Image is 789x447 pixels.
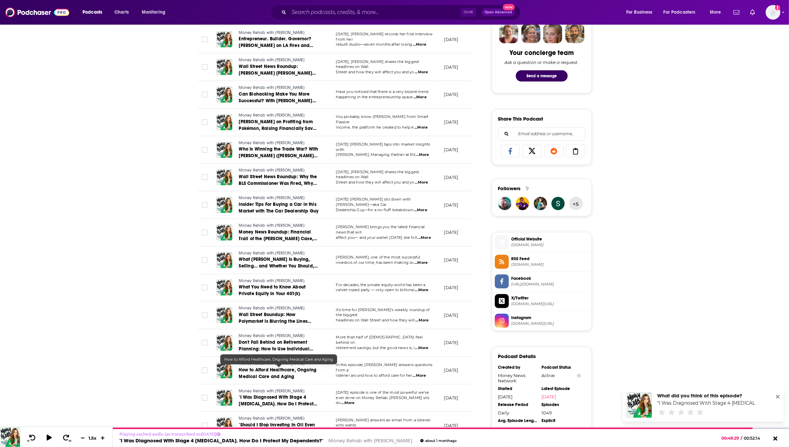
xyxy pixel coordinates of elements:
img: Sydney Profile [499,24,518,43]
a: Money Rehab with [PERSON_NAME] [239,223,319,229]
span: For decades, the private equity world has been a [336,282,426,287]
span: [PERSON_NAME] on Profiting from Pokémon, Raising Financially Savvy Kids and Lean Learning [239,119,318,138]
span: Monitoring [142,8,165,17]
span: Money Rehab with [PERSON_NAME] [239,141,305,145]
span: ...More [415,180,428,185]
img: flaevbeatz [516,197,529,210]
button: open menu [622,7,661,18]
div: Search podcasts, credits, & more... [277,5,527,20]
span: Don't Fall Behind on Retirement Planning: How to Use Individual Retirement Accounts (IRAs) Like a... [239,339,313,365]
div: Ask a question or make a request. [505,60,579,65]
span: ever done on Money Rehab. [PERSON_NAME] sits do [336,395,430,405]
span: Wall Street News Roundup: [PERSON_NAME] [PERSON_NAME] and [PERSON_NAME] on the Path to IPO, Why E... [239,64,317,103]
span: ...More [341,400,354,406]
a: Money Rehab with [PERSON_NAME] [239,57,319,63]
span: RSS Feed [511,256,589,262]
a: Money Rehab with [PERSON_NAME] [239,30,319,36]
span: For Business [626,8,653,17]
a: Money News Roundup: Financial Trail of the [PERSON_NAME] Case, Meme Stocks Are Back and Bad News ... [239,229,319,242]
span: Can Biohacking Make You More Successful? With [PERSON_NAME] [PERSON_NAME] [239,91,316,110]
span: Logged in as angelahattar [766,5,780,20]
div: Search followers [498,127,585,141]
span: "I Was Diagnosed With Stage 4 [MEDICAL_DATA]. How Do I Protect My Dependents?" [239,394,317,413]
span: Money Rehab with [PERSON_NAME] [239,361,305,366]
span: Instagram [511,315,589,321]
div: Your concierge team [509,49,574,57]
span: Toggle select row [202,229,208,235]
a: Official Website[DOMAIN_NAME] [495,235,589,249]
a: Don't Fall Behind on Retirement Planning: How to Use Individual Retirement Accounts (IRAs) Like a... [239,339,319,352]
span: Street and how they will affect you and yo [336,180,414,185]
a: RSS Feed[DOMAIN_NAME] [495,255,589,269]
span: Money Rehab with [PERSON_NAME] [239,196,305,200]
a: Wall Street News Roundup: [PERSON_NAME] [PERSON_NAME] and [PERSON_NAME] on the Path to IPO, Why E... [239,63,319,77]
span: [PERSON_NAME], one of the most successful [336,255,421,259]
button: open menu [659,7,705,18]
span: ...More [416,152,429,158]
span: Money Rehab with [PERSON_NAME] [239,333,305,338]
span: Money Rehab with [PERSON_NAME] [239,58,305,62]
span: Toggle select row [202,395,208,401]
span: What [PERSON_NAME] Is Buying, Selling… and Whether You Should, Too [239,256,318,275]
span: "Should I Stop Investing In Oil Even Though It Makes Me Money?" [239,422,315,434]
span: Toggle select row [202,257,208,263]
img: promoter95 [498,197,511,210]
span: ...More [418,235,431,240]
span: 30 [69,440,72,442]
img: Jon Profile [565,24,584,43]
span: instagram.com/moneyrehabshow [511,321,589,326]
span: ...More [415,345,428,351]
span: Ctrl K [461,8,476,17]
p: [DATE] [444,229,459,235]
span: How to Afford Healthcare, Ongoing Medical Care and Aging [239,367,317,379]
span: Money Rehab with [PERSON_NAME] [239,416,305,421]
div: Started [498,386,537,391]
span: Toggle select row [202,340,208,346]
button: open menu [137,7,174,18]
a: Entrepreneur. Builder. Governor? [PERSON_NAME] on LA Fires and Running Government Like a Business [239,36,319,49]
span: [DATE] [PERSON_NAME] sits down with [PERSON_NAME]—aka Car [336,197,411,207]
span: Podcasts [83,8,102,17]
a: Share on Reddit [544,145,564,157]
a: Charts [110,7,133,18]
span: New [503,4,515,10]
a: Money Rehab with [PERSON_NAME] [239,195,319,201]
a: santikasiska929 [551,197,565,210]
a: What You Need to Know About Private Equity In Your 401(k) [239,284,319,297]
a: X/Twitter[DOMAIN_NAME][URL] [495,294,589,308]
span: Income, the platform he created to help e [336,125,414,130]
a: Money Rehab with [PERSON_NAME] [239,113,319,119]
a: Share on X/Twitter [522,145,542,157]
span: Have you noticed that there is a very bizarre trend [336,89,429,94]
p: [DATE] [444,175,459,180]
a: Share on Facebook [501,145,520,157]
a: Who Is Winning the Trade War? With [PERSON_NAME] ([PERSON_NAME] Wealth Management) [239,146,319,159]
span: [PERSON_NAME] answers an email from a listener who wants [336,418,431,428]
span: / [741,436,742,441]
a: "I Was Diagnosed With Stage 4 [MEDICAL_DATA]. How Do I Protect My Dependents?" [239,394,319,407]
div: What did you think of this episode? [657,392,755,399]
span: Wall Street News Roundup: Why the BLS Commissioner Was Fired, Why [PERSON_NAME] Isn't Getting Pai... [239,174,317,200]
div: Explicit [542,418,581,423]
span: Wall Street Roundup: How Polymarket Is Blurring the Lines Between Investing and Gambling—and Why ... [239,312,316,337]
span: ...More [413,42,426,47]
span: [DATE], [PERSON_NAME] shares the biggest headlines on Wall [336,170,419,180]
img: User Profile [766,5,780,20]
span: Money Rehab with [PERSON_NAME] [239,223,305,228]
a: [PERSON_NAME] on Profiting from Pokémon, Raising Financially Savvy Kids and Lean Learning [239,119,319,132]
a: Show notifications dropdown [747,7,758,18]
span: ...More [415,287,428,293]
div: Podcast Status [542,365,581,370]
span: ...More [414,260,428,265]
div: Created by [498,365,537,370]
span: velvet-roped party — only open to billionai [336,287,415,292]
div: Daily [498,410,537,415]
a: Show notifications dropdown [731,7,742,18]
a: "Should I Stop Investing In Oil Even Though It Makes Me Money?" [239,422,319,435]
div: about 1 month ago [420,439,457,443]
span: ...More [414,208,427,213]
div: Avg. Episode Length [498,418,537,423]
a: anasyd [534,197,547,210]
span: 00:52:14 [742,436,767,441]
p: [DATE] [444,119,459,125]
